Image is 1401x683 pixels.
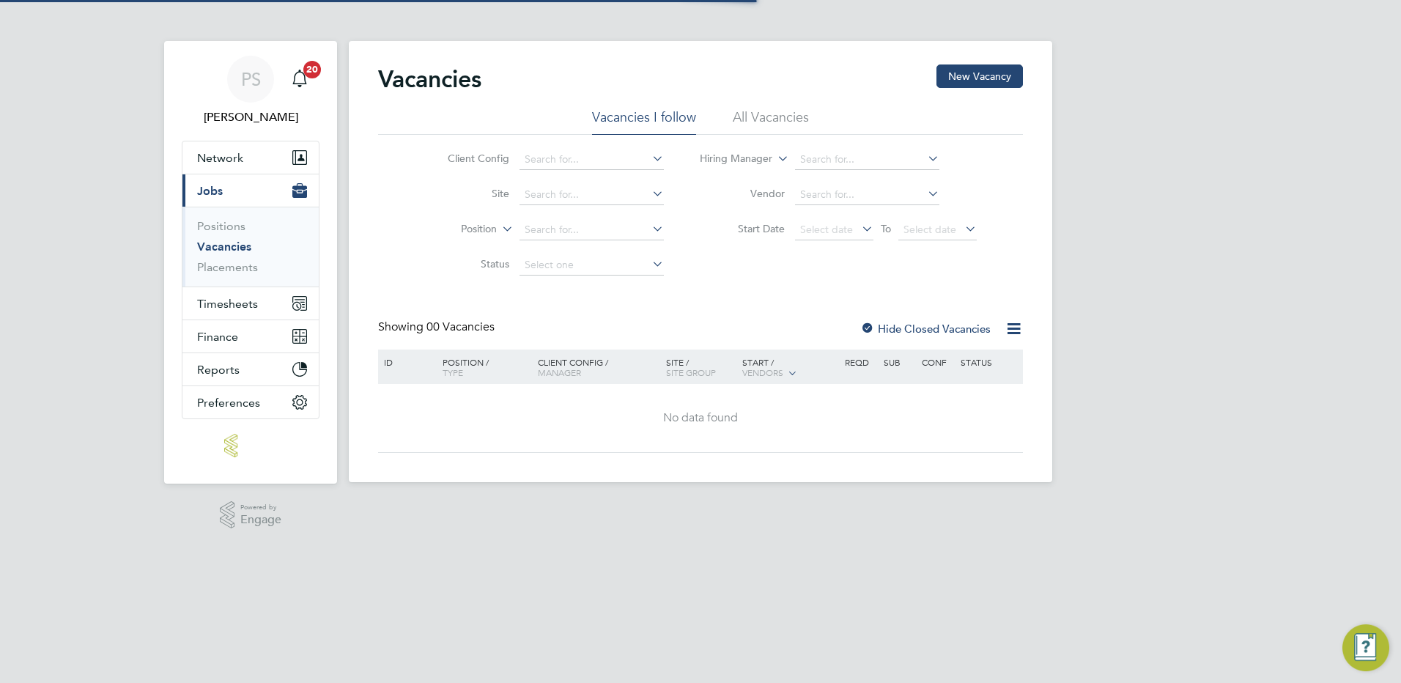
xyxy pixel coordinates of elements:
span: Network [197,151,243,165]
label: Start Date [700,222,785,235]
button: Engage Resource Center [1342,624,1389,671]
span: Select date [903,223,956,236]
li: All Vacancies [733,108,809,135]
button: Network [182,141,319,174]
span: Pippa Scarborough [182,108,319,126]
span: 00 Vacancies [426,320,495,334]
span: To [876,219,895,238]
a: Go to home page [182,434,319,457]
label: Site [425,187,509,200]
label: Client Config [425,152,509,165]
span: Select date [800,223,853,236]
div: Start / [739,350,841,386]
span: Powered by [240,501,281,514]
div: Position / [432,350,534,385]
div: Sub [880,350,918,374]
button: Reports [182,353,319,385]
div: Reqd [841,350,879,374]
input: Search for... [795,149,939,170]
button: New Vacancy [936,64,1023,88]
input: Search for... [520,149,664,170]
span: 20 [303,61,321,78]
button: Timesheets [182,287,319,320]
span: Finance [197,330,238,344]
span: Site Group [666,366,716,378]
a: Placements [197,260,258,274]
span: Reports [197,363,240,377]
button: Finance [182,320,319,352]
div: No data found [380,410,1021,426]
a: PS[PERSON_NAME] [182,56,319,126]
span: Manager [538,366,581,378]
div: Client Config / [534,350,662,385]
button: Jobs [182,174,319,207]
label: Hiring Manager [688,152,772,166]
span: Timesheets [197,297,258,311]
label: Vendor [700,187,785,200]
input: Select one [520,255,664,276]
h2: Vacancies [378,64,481,94]
div: Jobs [182,207,319,287]
a: Vacancies [197,240,251,254]
span: Vendors [742,366,783,378]
span: Preferences [197,396,260,410]
a: 20 [285,56,314,103]
span: Jobs [197,184,223,198]
input: Search for... [520,185,664,205]
label: Position [413,222,497,237]
div: Conf [918,350,956,374]
button: Preferences [182,386,319,418]
div: Status [957,350,1021,374]
span: Engage [240,514,281,526]
div: Showing [378,320,498,335]
input: Search for... [520,220,664,240]
a: Powered byEngage [220,501,282,529]
nav: Main navigation [164,41,337,484]
img: lloydrecruitment-logo-retina.png [224,434,277,457]
a: Positions [197,219,245,233]
label: Status [425,257,509,270]
li: Vacancies I follow [592,108,696,135]
div: ID [380,350,432,374]
div: Site / [662,350,739,385]
span: PS [241,70,261,89]
span: Type [443,366,463,378]
label: Hide Closed Vacancies [860,322,991,336]
input: Search for... [795,185,939,205]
